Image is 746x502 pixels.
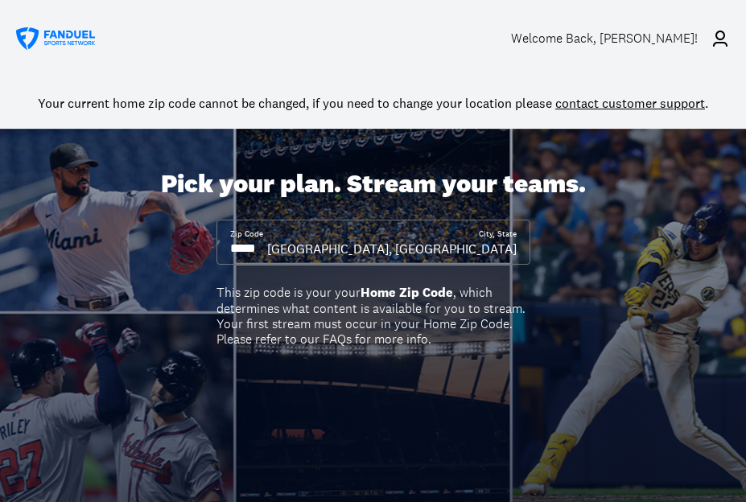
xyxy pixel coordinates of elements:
[216,285,530,347] div: This zip code is your your , which determines what content is available for you to stream. Your f...
[38,93,708,113] div: Your current home zip code cannot be changed, if you need to change your location please .
[267,240,517,257] div: [GEOGRAPHIC_DATA], [GEOGRAPHIC_DATA]
[511,31,698,46] div: Welcome Back , [PERSON_NAME]!
[555,95,705,111] a: contact customer support
[161,169,586,200] div: Pick your plan. Stream your teams.
[361,284,453,301] b: Home Zip Code
[479,228,517,240] div: City, State
[230,228,263,240] div: Zip Code
[511,16,730,61] a: Welcome Back, [PERSON_NAME]!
